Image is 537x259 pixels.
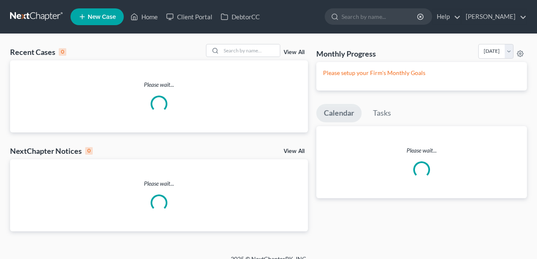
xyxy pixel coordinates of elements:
a: DebtorCC [216,9,264,24]
a: View All [284,148,305,154]
h3: Monthly Progress [316,49,376,59]
a: [PERSON_NAME] [461,9,527,24]
a: Help [433,9,461,24]
a: Client Portal [162,9,216,24]
p: Please setup your Firm's Monthly Goals [323,69,520,77]
a: Calendar [316,104,362,122]
p: Please wait... [10,80,308,89]
a: Tasks [365,104,399,122]
input: Search by name... [221,44,280,57]
div: Recent Cases [10,47,66,57]
div: 0 [59,48,66,56]
div: NextChapter Notices [10,146,93,156]
a: Home [126,9,162,24]
a: View All [284,49,305,55]
input: Search by name... [341,9,418,24]
span: New Case [88,14,116,20]
div: 0 [85,147,93,155]
p: Please wait... [10,179,308,188]
p: Please wait... [316,146,527,155]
